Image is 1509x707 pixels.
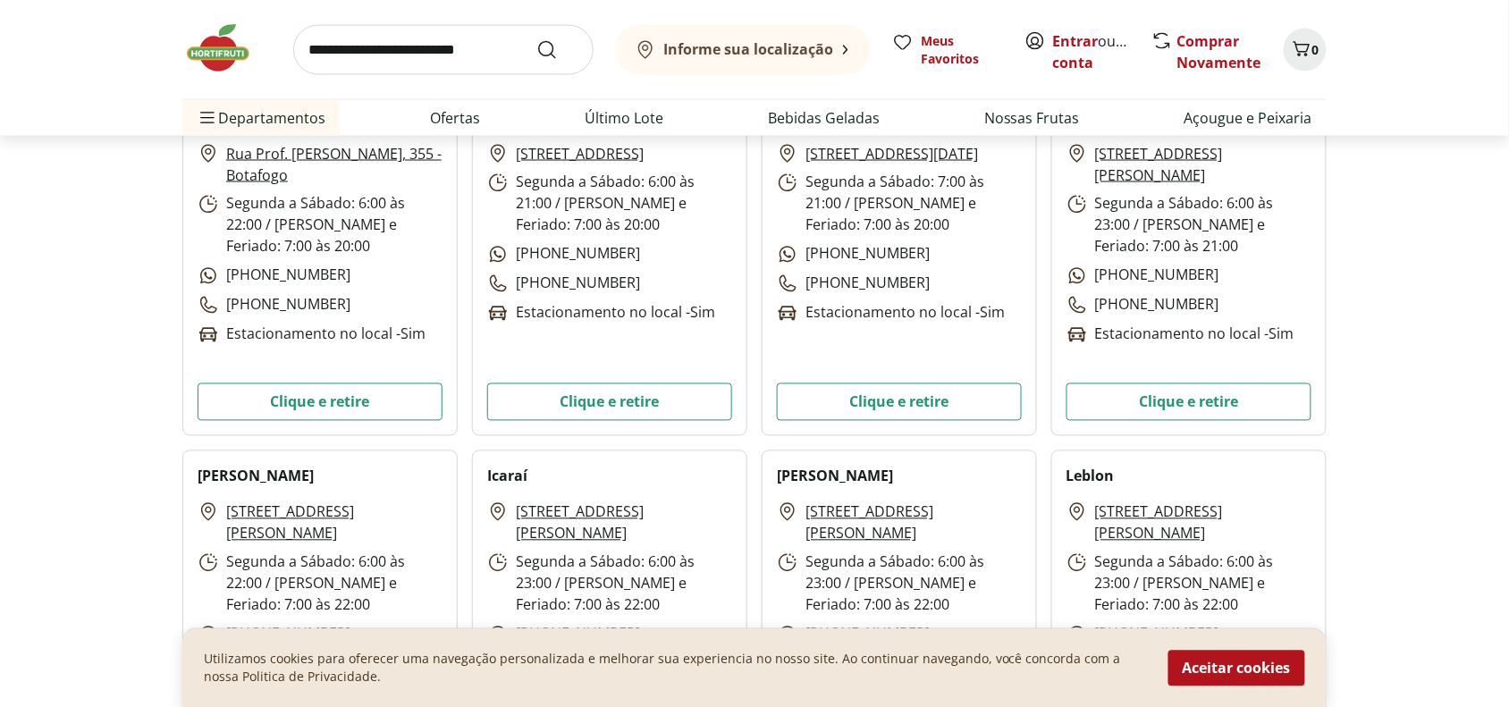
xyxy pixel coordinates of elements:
[487,623,640,645] p: [PHONE_NUMBER]
[1066,193,1311,257] p: Segunda a Sábado: 6:00 às 23:00 / [PERSON_NAME] e Feriado: 7:00 às 21:00
[182,21,272,75] img: Hortifruti
[777,466,893,487] h2: [PERSON_NAME]
[1066,383,1311,421] button: Clique e retire
[226,143,443,186] a: Rua Prof. [PERSON_NAME], 355 - Botafogo
[487,172,732,236] p: Segunda a Sábado: 6:00 às 21:00 / [PERSON_NAME] e Feriado: 7:00 às 20:00
[487,302,715,324] p: Estacionamento no local - Sim
[663,39,833,59] b: Informe sua localização
[198,265,350,287] p: [PHONE_NUMBER]
[1066,551,1311,616] p: Segunda a Sábado: 6:00 às 23:00 / [PERSON_NAME] e Feriado: 7:00 às 22:00
[198,383,443,421] button: Clique e retire
[1066,265,1219,287] p: [PHONE_NUMBER]
[1177,31,1261,72] a: Comprar Novamente
[768,107,880,129] a: Bebidas Geladas
[226,501,443,544] a: [STREET_ADDRESS][PERSON_NAME]
[487,273,640,295] p: [PHONE_NUMBER]
[921,32,1003,68] span: Meus Favoritos
[585,107,663,129] a: Último Lote
[198,466,314,487] h2: [PERSON_NAME]
[1284,29,1327,72] button: Carrinho
[1095,143,1311,186] a: [STREET_ADDRESS][PERSON_NAME]
[1066,324,1294,346] p: Estacionamento no local - Sim
[198,551,443,616] p: Segunda a Sábado: 6:00 às 22:00 / [PERSON_NAME] e Feriado: 7:00 às 22:00
[1168,650,1305,686] button: Aceitar cookies
[516,501,732,544] a: [STREET_ADDRESS][PERSON_NAME]
[777,172,1022,236] p: Segunda a Sábado: 7:00 às 21:00 / [PERSON_NAME] e Feriado: 7:00 às 20:00
[487,466,527,487] h2: Icaraí
[777,551,1022,616] p: Segunda a Sábado: 6:00 às 23:00 / [PERSON_NAME] e Feriado: 7:00 às 22:00
[1066,466,1115,487] h2: Leblon
[1053,30,1133,73] span: ou
[984,107,1080,129] a: Nossas Frutas
[204,650,1147,686] p: Utilizamos cookies para oferecer uma navegação personalizada e melhorar sua experiencia no nosso ...
[293,25,594,75] input: search
[1053,31,1151,72] a: Criar conta
[1066,294,1219,316] p: [PHONE_NUMBER]
[1095,501,1311,544] a: [STREET_ADDRESS][PERSON_NAME]
[777,383,1022,421] button: Clique e retire
[198,294,350,316] p: [PHONE_NUMBER]
[805,501,1022,544] a: [STREET_ADDRESS][PERSON_NAME]
[1066,623,1219,645] p: [PHONE_NUMBER]
[777,302,1005,324] p: Estacionamento no local - Sim
[536,39,579,61] button: Submit Search
[516,143,644,164] a: [STREET_ADDRESS]
[777,243,930,265] p: [PHONE_NUMBER]
[198,623,350,645] p: [PHONE_NUMBER]
[805,143,978,164] a: [STREET_ADDRESS][DATE]
[197,97,325,139] span: Departamentos
[892,32,1003,68] a: Meus Favoritos
[777,623,930,645] p: [PHONE_NUMBER]
[1312,41,1319,58] span: 0
[198,324,426,346] p: Estacionamento no local - Sim
[487,383,732,421] button: Clique e retire
[777,273,930,295] p: [PHONE_NUMBER]
[1184,107,1312,129] a: Açougue e Peixaria
[430,107,480,129] a: Ofertas
[487,551,732,616] p: Segunda a Sábado: 6:00 às 23:00 / [PERSON_NAME] e Feriado: 7:00 às 22:00
[615,25,871,75] button: Informe sua localização
[198,193,443,257] p: Segunda a Sábado: 6:00 às 22:00 / [PERSON_NAME] e Feriado: 7:00 às 20:00
[197,97,218,139] button: Menu
[1053,31,1099,51] a: Entrar
[487,243,640,265] p: [PHONE_NUMBER]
